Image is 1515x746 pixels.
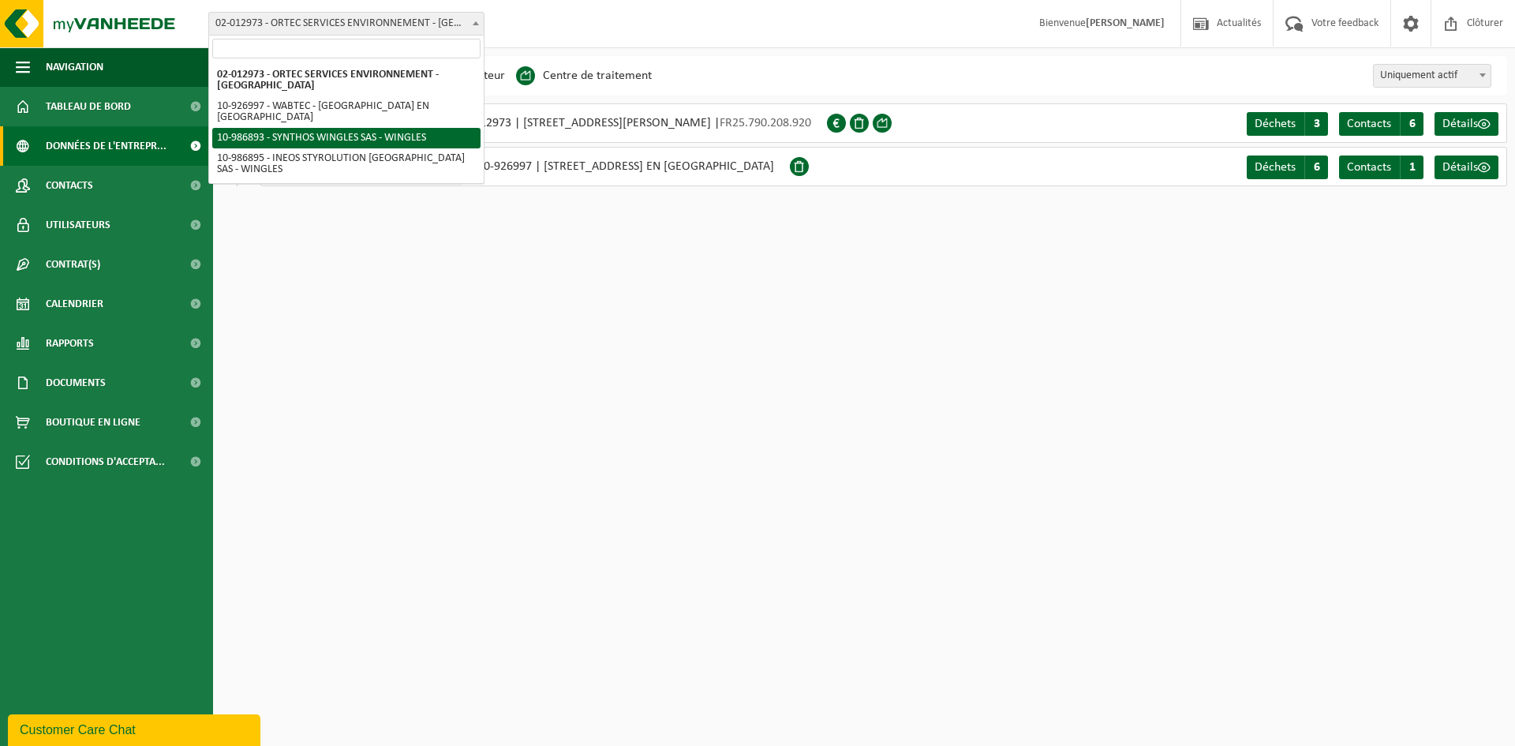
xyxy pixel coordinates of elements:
[46,403,140,442] span: Boutique en ligne
[1339,112,1423,136] a: Contacts 6
[1304,156,1328,179] span: 6
[1400,112,1423,136] span: 6
[46,126,166,166] span: Données de l'entrepr...
[212,148,481,180] li: 10-986895 - INEOS STYROLUTION [GEOGRAPHIC_DATA] SAS - WINGLES
[46,166,93,205] span: Contacts
[46,87,131,126] span: Tableau de bord
[260,147,790,186] div: 10-926997 | [STREET_ADDRESS] EN [GEOGRAPHIC_DATA]
[1442,161,1478,174] span: Détails
[1347,118,1391,130] span: Contacts
[1247,156,1328,179] a: Déchets 6
[1347,161,1391,174] span: Contacts
[1255,161,1296,174] span: Déchets
[46,205,110,245] span: Utilisateurs
[1339,156,1423,179] a: Contacts 1
[212,128,481,148] li: 10-986893 - SYNTHOS WINGLES SAS - WINGLES
[1442,118,1478,130] span: Détails
[46,363,106,403] span: Documents
[46,245,100,284] span: Contrat(s)
[516,64,652,88] li: Centre de traitement
[208,12,484,36] span: 02-012973 - ORTEC SERVICES ENVIRONNEMENT - AMIENS
[1255,118,1296,130] span: Déchets
[1400,156,1423,179] span: 1
[1086,17,1165,29] strong: [PERSON_NAME]
[1373,64,1491,88] span: Uniquement actif
[1435,156,1498,179] a: Détails
[46,47,103,87] span: Navigation
[1374,65,1491,87] span: Uniquement actif
[8,711,264,746] iframe: chat widget
[1304,112,1328,136] span: 3
[212,96,481,128] li: 10-926997 - WABTEC - [GEOGRAPHIC_DATA] EN [GEOGRAPHIC_DATA]
[221,103,827,143] div: 02-012973 | [STREET_ADDRESS][PERSON_NAME] |
[1435,112,1498,136] a: Détails
[212,65,481,96] li: 02-012973 - ORTEC SERVICES ENVIRONNEMENT - [GEOGRAPHIC_DATA]
[46,284,103,324] span: Calendrier
[720,117,811,129] span: FR25.790.208.920
[46,442,165,482] span: Conditions d'accepta...
[209,13,484,35] span: 02-012973 - ORTEC SERVICES ENVIRONNEMENT - AMIENS
[1247,112,1328,136] a: Déchets 3
[46,324,94,363] span: Rapports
